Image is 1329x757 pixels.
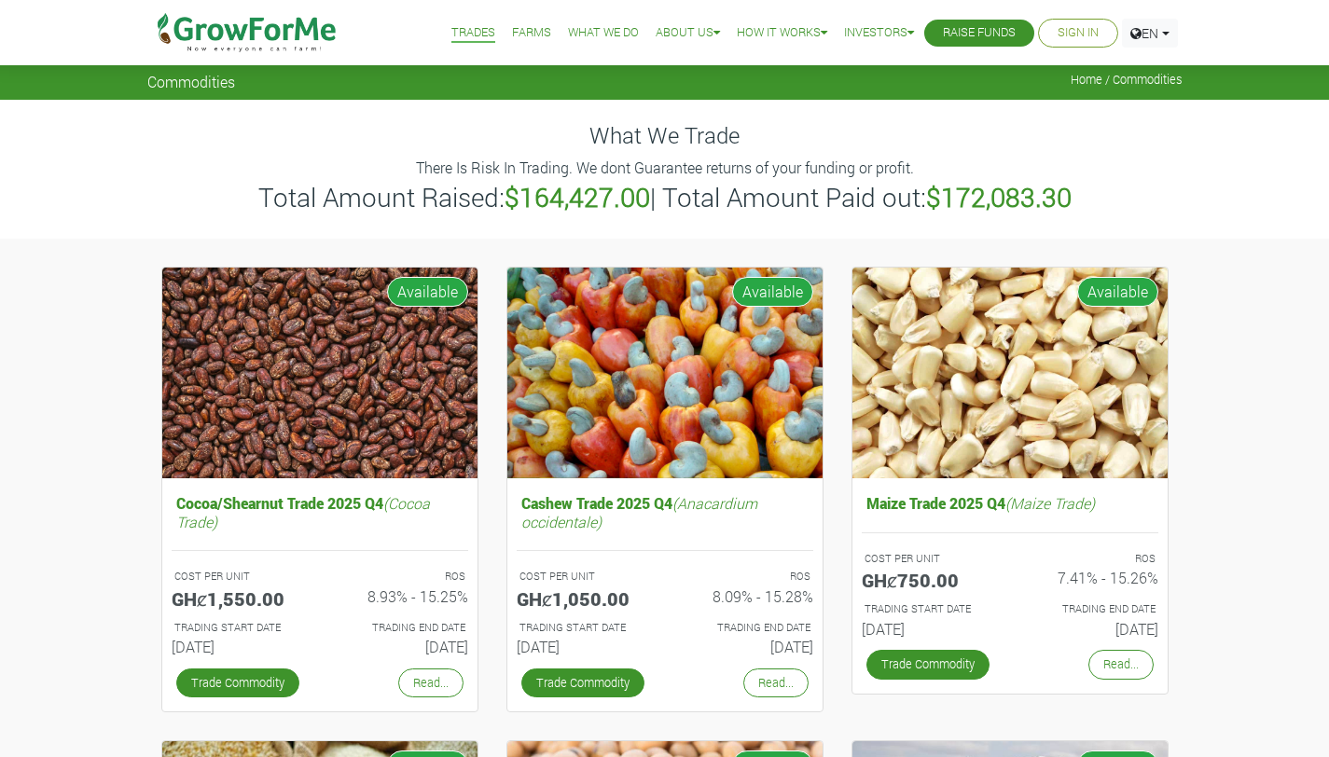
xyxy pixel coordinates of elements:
h5: Cashew Trade 2025 Q4 [517,489,813,534]
a: Trades [451,23,495,43]
a: Sign In [1058,23,1099,43]
h5: Maize Trade 2025 Q4 [862,489,1158,516]
h6: [DATE] [679,638,813,655]
a: Read... [398,668,464,697]
h6: [DATE] [172,638,306,655]
p: COST PER UNIT [865,551,993,567]
a: Raise Funds [943,23,1016,43]
h3: Total Amount Raised: | Total Amount Paid out: [150,182,1180,213]
p: Estimated Trading Start Date [865,601,993,617]
i: (Anacardium occidentale) [521,493,757,530]
b: $164,427.00 [505,180,650,214]
p: COST PER UNIT [519,569,648,585]
p: Estimated Trading Start Date [174,620,303,636]
img: growforme image [507,268,823,479]
h6: 7.41% - 15.26% [1024,569,1158,586]
a: EN [1122,19,1178,48]
p: Estimated Trading End Date [337,620,465,636]
img: growforme image [162,268,478,479]
a: About Us [656,23,720,43]
h5: Cocoa/Shearnut Trade 2025 Q4 [172,489,468,534]
h6: [DATE] [517,638,651,655]
a: Trade Commodity [176,668,299,697]
a: Trade Commodity [866,650,990,679]
a: Read... [743,668,809,697]
a: How it Works [737,23,827,43]
h6: [DATE] [334,638,468,655]
i: (Maize Trade) [1005,493,1095,513]
a: Cashew Trade 2025 Q4(Anacardium occidentale) COST PER UNIT GHȼ1,050.00 ROS 8.09% - 15.28% TRADING... [517,489,813,663]
p: Estimated Trading Start Date [519,620,648,636]
h6: [DATE] [862,620,996,638]
p: ROS [337,569,465,585]
p: Estimated Trading End Date [682,620,810,636]
h5: GHȼ750.00 [862,569,996,591]
h5: GHȼ1,550.00 [172,587,306,610]
b: $172,083.30 [926,180,1072,214]
h4: What We Trade [147,122,1183,149]
a: Cocoa/Shearnut Trade 2025 Q4(Cocoa Trade) COST PER UNIT GHȼ1,550.00 ROS 8.93% - 15.25% TRADING ST... [172,489,468,663]
h6: [DATE] [1024,620,1158,638]
h6: 8.09% - 15.28% [679,587,813,605]
h6: 8.93% - 15.25% [334,587,468,605]
p: COST PER UNIT [174,569,303,585]
a: Read... [1088,650,1154,679]
h5: GHȼ1,050.00 [517,587,651,610]
p: There Is Risk In Trading. We dont Guarantee returns of your funding or profit. [150,157,1180,179]
span: Available [387,277,468,307]
a: Investors [844,23,914,43]
p: ROS [1027,551,1156,567]
span: Commodities [147,73,235,90]
i: (Cocoa Trade) [176,493,430,530]
a: Maize Trade 2025 Q4(Maize Trade) COST PER UNIT GHȼ750.00 ROS 7.41% - 15.26% TRADING START DATE [D... [862,489,1158,645]
span: Available [732,277,813,307]
img: growforme image [852,268,1168,479]
a: Farms [512,23,551,43]
span: Available [1077,277,1158,307]
a: What We Do [568,23,639,43]
p: Estimated Trading End Date [1027,601,1156,617]
a: Trade Commodity [521,668,644,697]
p: ROS [682,569,810,585]
span: Home / Commodities [1071,73,1183,87]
